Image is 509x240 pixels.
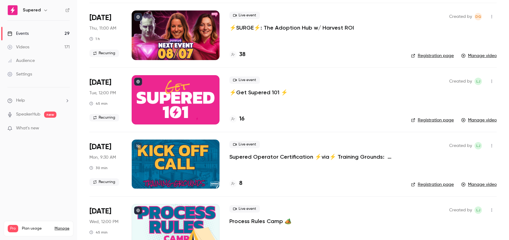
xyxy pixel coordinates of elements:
span: [DATE] [89,13,111,23]
a: Registration page [411,117,454,123]
span: Thu, 11:00 AM [89,25,116,31]
a: ⚡️Get Supered 101 ⚡️ [229,89,288,96]
a: Supered Operator Certification ⚡️via⚡️ Training Grounds: Kickoff Call [229,153,401,161]
span: Created by [449,206,472,214]
span: [DATE] [89,142,111,152]
span: LJ [476,206,480,214]
h6: Supered [23,7,41,13]
span: Lindsay John [474,206,482,214]
div: Audience [7,58,35,64]
div: 1 h [89,36,100,41]
a: 38 [229,51,245,59]
a: Manage video [461,181,497,188]
a: 8 [229,179,242,188]
img: Supered [8,5,18,15]
span: [DATE] [89,206,111,216]
h4: 8 [239,179,242,188]
div: Settings [7,71,32,77]
span: Lindsay John [474,78,482,85]
span: What's new [16,125,39,132]
span: D'Ana Guiloff [474,13,482,20]
span: Mon, 9:30 AM [89,154,116,161]
a: Registration page [411,181,454,188]
a: 16 [229,115,244,123]
span: new [44,112,56,118]
div: Aug 4 Mon, 9:30 AM (America/New York) [89,140,122,189]
div: Videos [7,44,29,50]
span: LJ [476,142,480,149]
span: Recurring [89,114,119,121]
h4: 38 [239,51,245,59]
span: LJ [476,78,480,85]
div: 45 min [89,101,108,106]
span: DG [475,13,481,20]
span: Lindsay John [474,142,482,149]
span: Live event [229,12,260,19]
span: Wed, 12:00 PM [89,219,118,225]
li: help-dropdown-opener [7,97,70,104]
span: Live event [229,141,260,148]
div: Events [7,31,29,37]
span: Created by [449,13,472,20]
a: Manage video [461,53,497,59]
span: Recurring [89,178,119,186]
h4: 16 [239,115,244,123]
a: Process Rules Camp 🏕️ [229,218,291,225]
span: Help [16,97,25,104]
div: 45 min [89,230,108,235]
div: Aug 5 Tue, 12:00 PM (America/New York) [89,75,122,124]
a: Registration page [411,53,454,59]
div: Aug 7 Thu, 11:00 AM (America/New York) [89,10,122,60]
span: Recurring [89,50,119,57]
span: Live event [229,205,260,213]
div: 30 min [89,165,108,170]
span: Tue, 12:00 PM [89,90,116,96]
iframe: Noticeable Trigger [62,126,70,131]
span: Plan usage [22,226,51,231]
span: Created by [449,78,472,85]
a: Manage [55,226,69,231]
a: Manage video [461,117,497,123]
span: Pro [8,225,18,232]
span: Live event [229,76,260,84]
span: [DATE] [89,78,111,87]
a: ⚡️SURGE⚡️: The Adoption Hub w/ Harvest ROI [229,24,354,31]
span: Created by [449,142,472,149]
a: SpeakerHub [16,111,40,118]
